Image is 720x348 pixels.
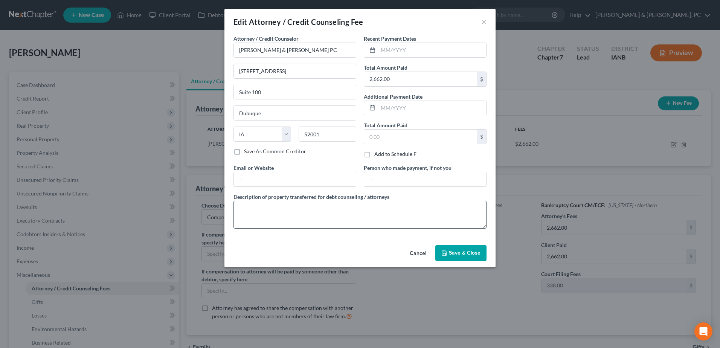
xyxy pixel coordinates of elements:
label: Email or Website [233,164,274,172]
input: Enter city... [234,106,356,120]
input: Enter address... [234,64,356,78]
span: Attorney / Credit Counseling Fee [249,17,363,26]
label: Additional Payment Date [364,93,423,101]
label: Total Amount Paid [364,121,407,129]
label: Description of property transferred for debt counseling / attorneys [233,193,389,201]
label: Save As Common Creditor [244,148,306,155]
label: Total Amount Paid [364,64,407,72]
label: Add to Schedule F [374,150,416,158]
div: Open Intercom Messenger [694,322,712,340]
span: Edit [233,17,247,26]
div: $ [477,72,486,86]
span: Attorney / Credit Counselor [233,35,299,42]
button: × [481,17,487,26]
input: MM/YYYY [378,101,486,115]
button: Cancel [404,246,432,261]
label: Recent Payment Dates [364,35,416,43]
input: Search creditor by name... [233,43,356,58]
button: Save & Close [435,245,487,261]
input: -- [364,172,486,186]
input: MM/YYYY [378,43,486,57]
input: 0.00 [364,72,477,86]
input: Enter zip... [299,127,356,142]
span: Save & Close [449,250,481,256]
label: Person who made payment, if not you [364,164,452,172]
div: $ [477,130,486,144]
input: 0.00 [364,130,477,144]
input: -- [234,172,356,186]
input: Apt, Suite, etc... [234,85,356,99]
